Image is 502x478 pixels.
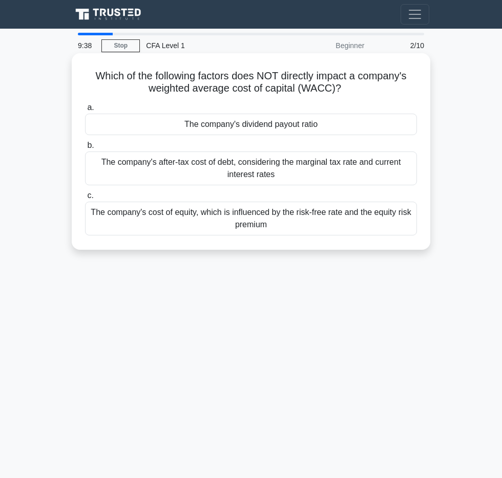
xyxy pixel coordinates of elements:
div: CFA Level 1 [140,35,281,56]
div: The company's after-tax cost of debt, considering the marginal tax rate and current interest rates [85,151,417,185]
div: The company's cost of equity, which is influenced by the risk-free rate and the equity risk premium [85,202,417,235]
h5: Which of the following factors does NOT directly impact a company's weighted average cost of capi... [84,70,418,95]
div: The company's dividend payout ratio [85,114,417,135]
a: Stop [101,39,140,52]
button: Toggle navigation [401,4,429,25]
div: Beginner [281,35,370,56]
span: b. [87,141,94,149]
span: c. [87,191,93,200]
div: 2/10 [370,35,430,56]
span: a. [87,103,94,112]
div: 9:38 [72,35,101,56]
